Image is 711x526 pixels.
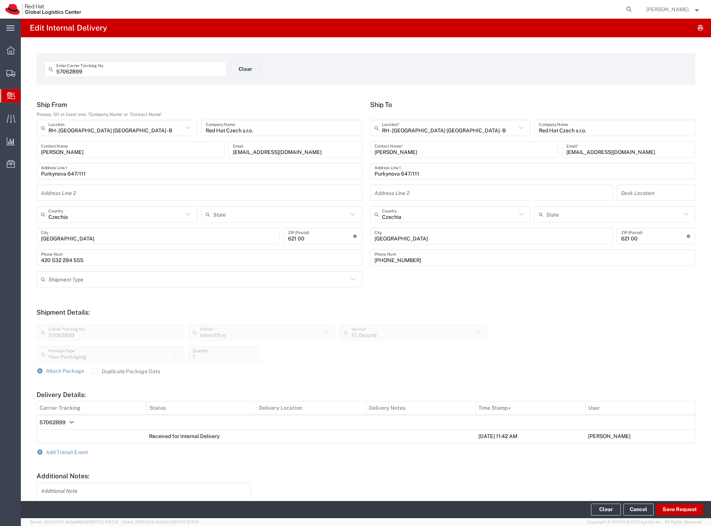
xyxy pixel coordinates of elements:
th: Delivery Notes [366,401,476,415]
a: Cancel [623,504,654,516]
h5: Additional Notes: [37,472,695,480]
td: [PERSON_NAME] [585,429,695,443]
button: Save Request [656,504,703,516]
h5: Delivery Details: [37,391,695,399]
th: User [585,401,695,415]
span: [DATE] 11:47:12 [91,520,118,524]
th: Delivery Location [256,401,366,415]
th: Status [146,401,256,415]
h4: Edit Internal Delivery [30,19,107,37]
span: Attach Package [46,368,84,374]
div: Please, fill at least one: 'Company Name' or 'Contact Name' [37,111,362,118]
td: Received for Internal Delivery [146,429,256,443]
th: Carrier Tracking [37,401,147,415]
table: Delivery Details: [37,401,695,443]
img: logo [5,4,81,15]
span: Server: 2025.20.0-5efa686e39f [30,520,118,524]
h5: Shipment Details: [37,308,695,316]
span: [DATE] 12:11:14 [172,520,199,524]
td: [DATE] 11:42 AM [476,429,586,443]
span: 57062899 [39,419,66,425]
span: Client: 2025.20.0-8c6e0cf [122,520,199,524]
h5: Ship To [370,101,696,108]
span: Add Transit Event [46,449,88,455]
span: Filip Lizuch [646,5,689,13]
button: Clear [230,61,260,77]
label: Duplicate Package Data [92,368,160,374]
button: Clear [591,504,621,516]
span: Copyright © [DATE]-[DATE] Agistix Inc., All Rights Reserved [587,519,702,525]
th: Time Stamp [476,401,586,415]
button: [PERSON_NAME] [646,5,701,14]
h5: Ship From [37,101,362,108]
